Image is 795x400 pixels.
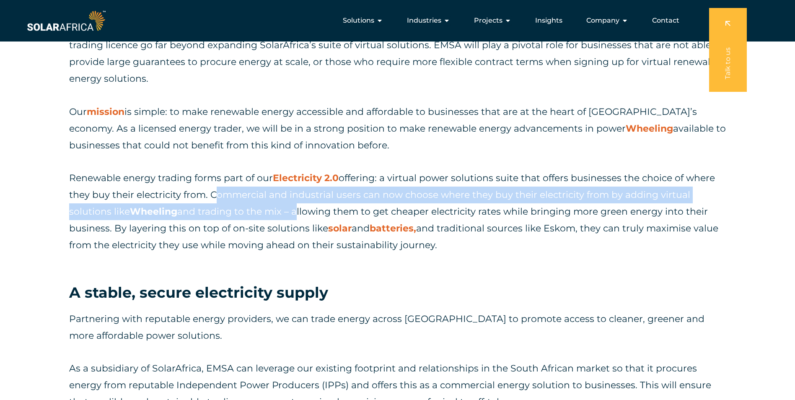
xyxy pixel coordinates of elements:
a: Wheeling [626,123,673,134]
span: and trading to the mix – allowing them to get cheaper electricity rates while bringing more green... [69,206,708,234]
span: and [352,223,370,234]
a: batteries [370,223,414,234]
a: Contact [652,16,679,26]
span: , [414,223,416,234]
a: Electricity 2.0 [273,172,339,184]
span: available to businesses that could not benefit from this kind of innovation before. [69,123,726,151]
span: offering: a virtual power solutions suite that offers businesses the choice of where they buy the... [69,172,715,217]
h3: A stable, secure electricity supply [69,283,726,302]
a: mission [87,106,124,117]
span: Solutions [343,16,374,26]
a: solar [328,223,352,234]
span: Industries [407,16,441,26]
span: Partnering with reputable energy providers, we can trade energy across [GEOGRAPHIC_DATA] to promo... [69,313,704,341]
span: Company [586,16,619,26]
span: Our [69,106,87,117]
span: Projects [474,16,502,26]
div: Menu Toggle [107,12,686,29]
span: is simple: to make renewable energy accessible and affordable to businesses that are at the heart... [69,106,697,134]
span: Renewable energy trading forms part of our [69,172,273,184]
a: Wheeling [130,206,177,217]
a: Insights [535,16,562,26]
nav: Menu [107,12,686,29]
